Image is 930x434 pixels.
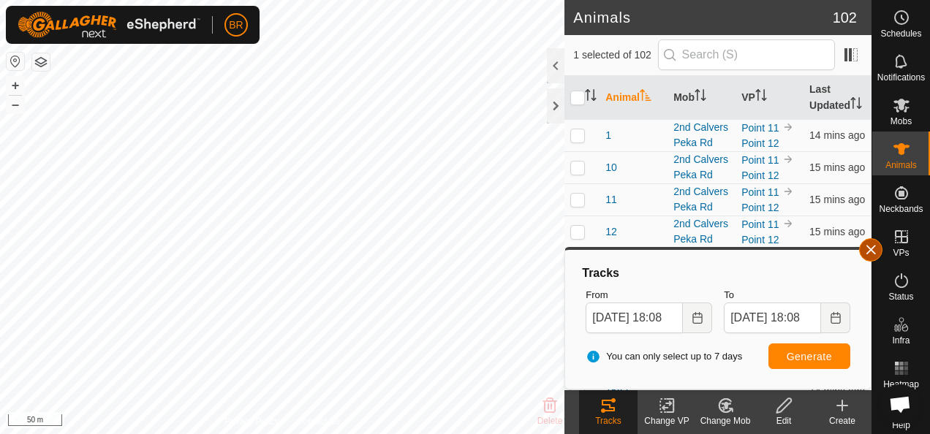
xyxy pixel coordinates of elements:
img: to [782,186,794,197]
button: Generate [768,343,850,369]
button: Choose Date [821,302,850,333]
div: 2nd Calvers Peka Rd [673,184,730,215]
span: Heatmap [883,380,919,389]
span: Notifications [877,73,925,82]
img: to [782,218,794,229]
a: Point 11 [741,218,779,230]
div: 2nd Calvers Peka Rd [673,120,730,151]
th: Last Updated [804,76,872,120]
div: Change VP [638,414,696,427]
p-sorticon: Activate to sort [755,91,767,103]
a: Point 12 [741,137,779,149]
span: 29 Aug 2025, 5:53 pm [809,129,865,141]
a: Privacy Policy [224,415,279,428]
span: 102 [833,7,857,28]
div: Tracks [579,414,638,427]
a: Point 11 [741,154,779,166]
img: Gallagher Logo [18,12,200,38]
div: 2nd Calvers Peka Rd [673,216,730,247]
a: Contact Us [297,415,340,428]
input: Search (S) [658,39,835,70]
span: Infra [892,336,910,345]
a: Point 12 [741,202,779,213]
span: You can only select up to 7 days [586,349,742,364]
div: Change Mob [696,414,755,427]
button: + [7,77,24,94]
th: Animal [600,76,668,120]
span: 29 Aug 2025, 5:52 pm [809,226,865,237]
span: Schedules [880,29,921,38]
p-sorticon: Activate to sort [640,91,651,103]
span: 12 [605,224,617,240]
button: Map Layers [32,53,50,71]
h2: Animals [573,9,832,26]
span: 1 [605,128,611,143]
a: Point 11 [741,186,779,198]
button: Reset Map [7,53,24,70]
th: VP [736,76,804,120]
button: – [7,96,24,113]
span: Mobs [891,117,912,126]
label: To [724,288,850,302]
div: 2nd Calvers Peka Rd [673,152,730,183]
p-sorticon: Activate to sort [850,99,862,111]
label: From [586,288,712,302]
span: 11 [605,192,617,208]
span: Help [892,421,910,430]
span: 1 selected of 102 [573,47,657,63]
p-sorticon: Activate to sort [585,91,597,103]
a: Open chat [880,384,920,424]
span: 10 [605,160,617,175]
a: Point 12 [741,170,779,181]
div: Create [813,414,872,427]
div: Tracks [580,264,856,282]
span: Animals [885,161,917,170]
div: Edit [755,414,813,427]
a: Point 12 [741,234,779,245]
img: to [782,153,794,165]
span: 29 Aug 2025, 5:53 pm [809,161,865,173]
th: Mob [668,76,736,120]
span: Generate [787,351,832,362]
span: BR [229,18,243,33]
span: VPs [893,248,909,257]
span: 29 Aug 2025, 5:52 pm [809,194,865,205]
a: Point 11 [741,122,779,134]
span: Neckbands [879,205,923,213]
button: Choose Date [683,302,712,333]
span: Status [888,292,913,301]
p-sorticon: Activate to sort [695,91,706,103]
img: to [782,121,794,133]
